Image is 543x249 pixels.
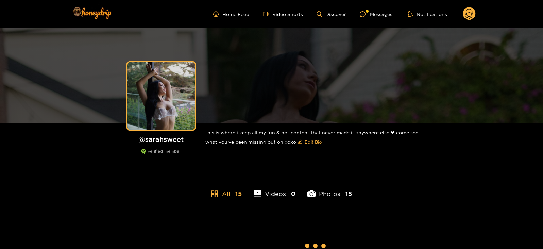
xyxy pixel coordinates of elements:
a: Home Feed [213,11,249,17]
div: this is where i keep all my fun & hot content that never made it anywhere else ❤︎︎ come see what ... [205,123,426,153]
a: Discover [317,11,346,17]
div: Messages [360,10,392,18]
span: appstore [210,190,219,198]
h1: @ sarahsweet [124,135,199,144]
span: 15 [235,189,242,198]
span: edit [298,139,302,145]
span: video-camera [263,11,272,17]
div: verified member [124,149,199,161]
span: Edit Bio [305,138,322,145]
span: 15 [345,189,352,198]
button: Notifications [406,11,449,17]
li: All [205,174,242,205]
li: Videos [254,174,296,205]
span: 0 [291,189,295,198]
a: Video Shorts [263,11,303,17]
button: editEdit Bio [296,136,323,147]
span: home [213,11,222,17]
li: Photos [307,174,352,205]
